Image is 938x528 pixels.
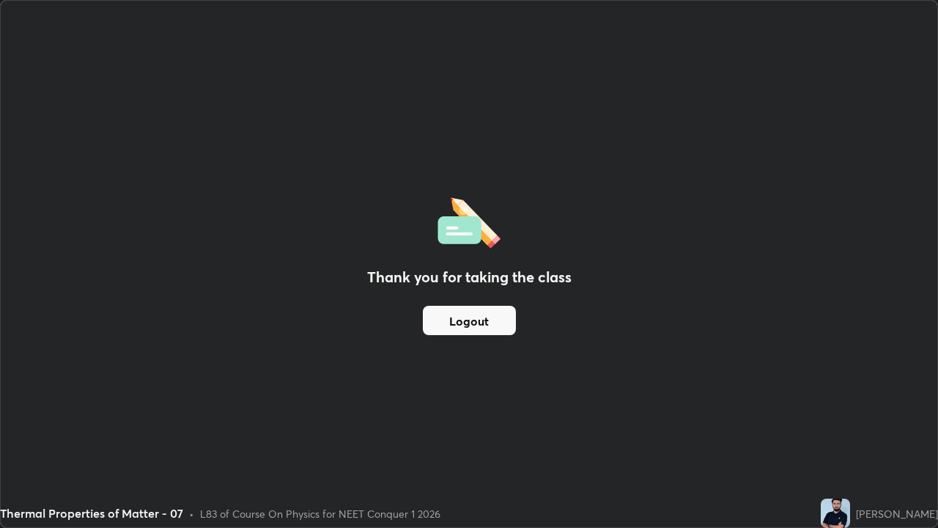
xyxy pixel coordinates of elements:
[200,506,440,521] div: L83 of Course On Physics for NEET Conquer 1 2026
[856,506,938,521] div: [PERSON_NAME]
[189,506,194,521] div: •
[367,266,572,288] h2: Thank you for taking the class
[821,499,850,528] img: ef2b50091f9441e5b7725b7ba0742755.jpg
[423,306,516,335] button: Logout
[437,193,501,249] img: offlineFeedback.1438e8b3.svg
